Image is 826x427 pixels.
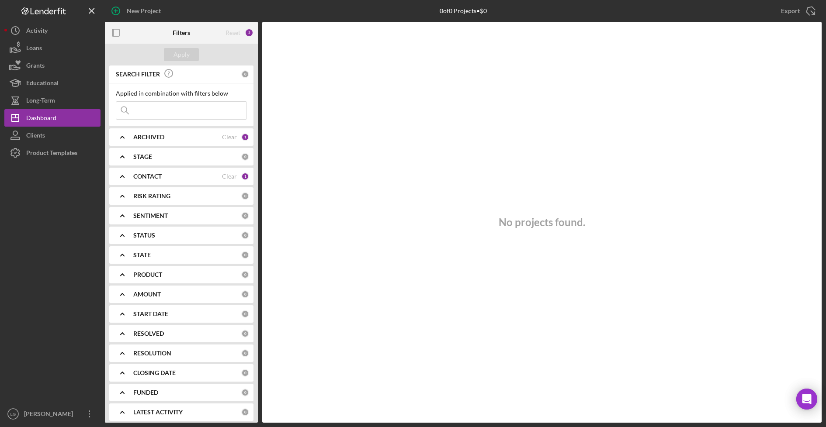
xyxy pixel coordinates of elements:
b: CLOSING DATE [133,369,176,376]
button: Long-Term [4,92,101,109]
div: 1 [241,133,249,141]
b: FUNDED [133,389,158,396]
div: 0 [241,251,249,259]
div: Applied in combination with filters below [116,90,247,97]
button: Clients [4,127,101,144]
div: New Project [127,2,161,20]
div: 1 [241,172,249,180]
div: 0 [241,330,249,337]
div: 0 [241,408,249,416]
b: RISK RATING [133,193,170,200]
div: Activity [26,22,48,41]
b: LATEST ACTIVITY [133,409,183,416]
div: Loans [26,39,42,59]
div: 0 [241,349,249,357]
button: Activity [4,22,101,39]
div: 0 [241,192,249,200]
div: [PERSON_NAME] [22,405,79,425]
h3: No projects found. [499,216,585,228]
b: START DATE [133,310,168,317]
div: 0 [241,389,249,396]
div: 2 [245,28,253,37]
div: Dashboard [26,109,56,129]
b: STATUS [133,232,155,239]
button: Grants [4,57,101,74]
b: SEARCH FILTER [116,71,160,78]
button: Product Templates [4,144,101,162]
b: SENTIMENT [133,212,168,219]
b: Filters [173,29,190,36]
div: Product Templates [26,144,77,164]
div: 0 [241,369,249,377]
b: STAGE [133,153,152,160]
div: Clients [26,127,45,146]
button: Apply [164,48,199,61]
div: Grants [26,57,45,76]
div: Long-Term [26,92,55,111]
text: LG [10,412,16,417]
b: CONTACT [133,173,162,180]
div: 0 [241,271,249,279]
div: Educational [26,74,59,94]
button: LG[PERSON_NAME] [4,405,101,423]
div: Reset [226,29,240,36]
b: ARCHIVED [133,134,164,141]
div: 0 [241,212,249,220]
b: AMOUNT [133,291,161,298]
button: Export [772,2,822,20]
button: Educational [4,74,101,92]
div: Open Intercom Messenger [796,389,817,410]
button: Loans [4,39,101,57]
div: Clear [222,134,237,141]
div: 0 [241,153,249,161]
div: 0 [241,70,249,78]
div: Export [781,2,800,20]
div: 0 [241,310,249,318]
b: RESOLUTION [133,350,171,357]
b: STATE [133,251,151,258]
div: Clear [222,173,237,180]
div: 0 of 0 Projects • $0 [440,7,487,14]
div: 0 [241,231,249,239]
div: Apply [174,48,190,61]
div: 0 [241,290,249,298]
button: New Project [105,2,170,20]
button: Dashboard [4,109,101,127]
b: RESOLVED [133,330,164,337]
b: PRODUCT [133,271,162,278]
